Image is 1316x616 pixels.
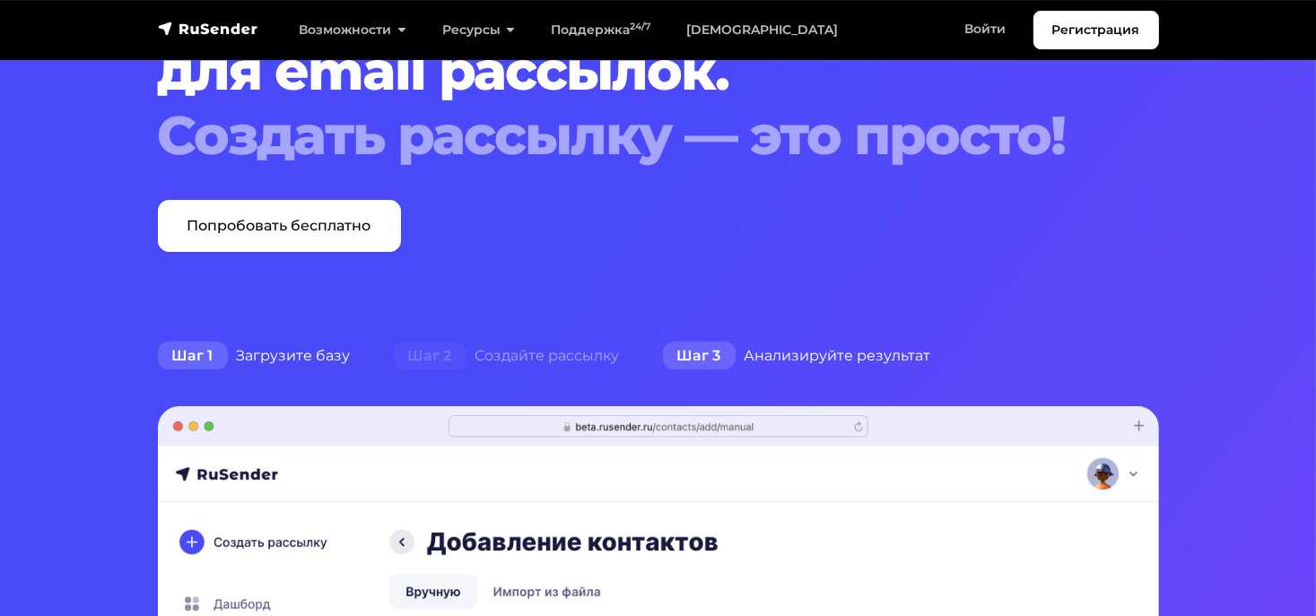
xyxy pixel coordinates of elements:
[424,12,533,48] a: Ресурсы
[668,12,856,48] a: [DEMOGRAPHIC_DATA]
[630,21,650,32] sup: 24/7
[663,342,736,370] span: Шаг 3
[947,11,1024,48] a: Войти
[372,338,641,374] div: Создайте рассылку
[1033,11,1159,49] a: Регистрация
[282,12,424,48] a: Возможности
[158,103,1074,168] div: Создать рассылку — это просто!
[641,338,953,374] div: Анализируйте результат
[158,342,228,370] span: Шаг 1
[394,342,466,370] span: Шаг 2
[533,12,668,48] a: Поддержка24/7
[158,200,401,252] a: Попробовать бесплатно
[158,20,258,38] img: RuSender
[136,338,372,374] div: Загрузите базу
